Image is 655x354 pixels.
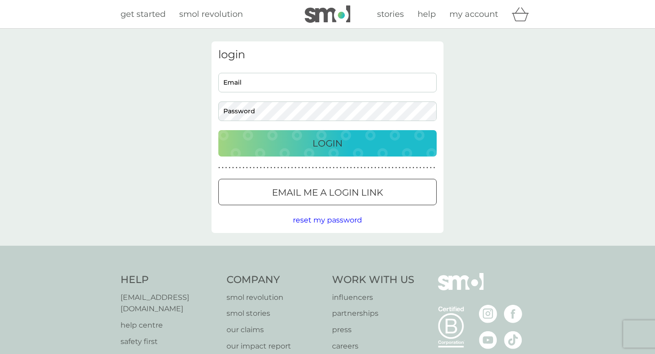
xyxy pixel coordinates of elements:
[418,9,436,19] span: help
[385,166,387,170] p: ●
[218,166,220,170] p: ●
[121,292,217,315] a: [EMAIL_ADDRESS][DOMAIN_NAME]
[179,9,243,19] span: smol revolution
[479,305,497,323] img: visit the smol Instagram page
[333,166,335,170] p: ●
[322,166,324,170] p: ●
[479,331,497,349] img: visit the smol Youtube page
[350,166,352,170] p: ●
[368,166,369,170] p: ●
[274,166,276,170] p: ●
[340,166,342,170] p: ●
[416,166,418,170] p: ●
[406,166,408,170] p: ●
[332,308,414,319] a: partnerships
[347,166,348,170] p: ●
[267,166,269,170] p: ●
[260,166,262,170] p: ●
[121,8,166,21] a: get started
[332,340,414,352] a: careers
[336,166,338,170] p: ●
[357,166,359,170] p: ●
[512,5,534,23] div: basket
[449,8,498,21] a: my account
[270,166,272,170] p: ●
[319,166,321,170] p: ●
[419,166,421,170] p: ●
[281,166,282,170] p: ●
[364,166,366,170] p: ●
[409,166,411,170] p: ●
[312,136,343,151] p: Login
[227,340,323,352] a: our impact report
[218,48,437,61] h3: login
[332,292,414,303] a: influencers
[395,166,397,170] p: ●
[179,8,243,21] a: smol revolution
[253,166,255,170] p: ●
[227,273,323,287] h4: Company
[374,166,376,170] p: ●
[343,166,345,170] p: ●
[361,166,363,170] p: ●
[227,324,323,336] a: our claims
[388,166,390,170] p: ●
[413,166,414,170] p: ●
[121,9,166,19] span: get started
[293,214,362,226] button: reset my password
[449,9,498,19] span: my account
[312,166,314,170] p: ●
[399,166,401,170] p: ●
[239,166,241,170] p: ●
[227,292,323,303] a: smol revolution
[293,216,362,224] span: reset my password
[377,8,404,21] a: stories
[332,324,414,336] a: press
[378,166,380,170] p: ●
[433,166,435,170] p: ●
[353,166,355,170] p: ●
[284,166,286,170] p: ●
[438,273,484,304] img: smol
[504,331,522,349] img: visit the smol Tiktok page
[305,5,350,23] img: smol
[305,166,307,170] p: ●
[229,166,231,170] p: ●
[272,185,383,200] p: Email me a login link
[377,9,404,19] span: stories
[236,166,237,170] p: ●
[277,166,279,170] p: ●
[222,166,224,170] p: ●
[504,305,522,323] img: visit the smol Facebook page
[402,166,404,170] p: ●
[298,166,300,170] p: ●
[250,166,252,170] p: ●
[392,166,393,170] p: ●
[218,179,437,205] button: Email me a login link
[302,166,303,170] p: ●
[263,166,265,170] p: ●
[225,166,227,170] p: ●
[227,308,323,319] a: smol stories
[427,166,428,170] p: ●
[381,166,383,170] p: ●
[291,166,293,170] p: ●
[121,336,217,348] a: safety first
[295,166,297,170] p: ●
[329,166,331,170] p: ●
[218,130,437,157] button: Login
[423,166,425,170] p: ●
[242,166,244,170] p: ●
[316,166,317,170] p: ●
[232,166,234,170] p: ●
[257,166,258,170] p: ●
[121,319,217,331] a: help centre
